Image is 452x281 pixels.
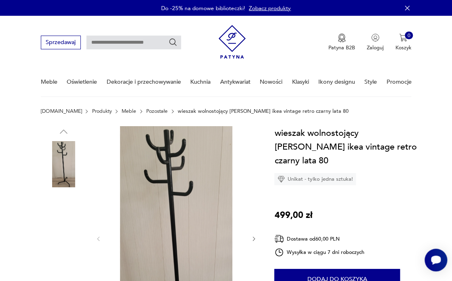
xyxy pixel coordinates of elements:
[274,234,284,244] img: Ikona dostawy
[371,34,379,42] img: Ikonka użytkownika
[274,173,356,185] div: Unikat - tylko jedna sztuka!
[41,192,87,239] img: Zdjęcie produktu wieszak wolnostojący Rutger andersson ikea vintage retro czarny lata 80
[260,68,282,96] a: Nowości
[178,108,349,114] p: wieszak wolnostojący [PERSON_NAME] ikea vintage retro czarny lata 80
[399,34,407,42] img: Ikona koszyka
[41,108,82,114] a: [DOMAIN_NAME]
[386,68,411,96] a: Promocje
[292,68,309,96] a: Klasyki
[122,108,136,114] a: Meble
[168,38,177,47] button: Szukaj
[395,44,411,51] p: Koszyk
[41,141,87,187] img: Zdjęcie produktu wieszak wolnostojący Rutger andersson ikea vintage retro czarny lata 80
[405,32,413,40] div: 0
[338,34,346,42] img: Ikona medalu
[41,36,81,49] button: Sprzedawaj
[328,44,355,51] p: Patyna B2B
[425,249,447,271] iframe: Smartsupp widget button
[67,68,97,96] a: Oświetlenie
[367,34,384,51] button: Zaloguj
[367,44,384,51] p: Zaloguj
[41,40,81,45] a: Sprzedawaj
[146,108,168,114] a: Pozostałe
[274,126,423,168] h1: wieszak wolnostojący [PERSON_NAME] ikea vintage retro czarny lata 80
[220,68,250,96] a: Antykwariat
[274,208,312,222] p: 499,00 zł
[190,68,210,96] a: Kuchnia
[278,175,285,183] img: Ikona diamentu
[318,68,355,96] a: Ikony designu
[274,247,364,257] div: Wysyłka w ciągu 7 dni roboczych
[41,68,57,96] a: Meble
[328,34,355,51] button: Patyna B2B
[92,108,111,114] a: Produkty
[364,68,377,96] a: Style
[328,34,355,51] a: Ikona medaluPatyna B2B
[395,34,411,51] button: 0Koszyk
[161,4,245,12] p: Do -25% na domowe biblioteczki!
[274,234,364,244] div: Dostawa od 60,00 PLN
[249,4,291,12] a: Zobacz produkty
[107,68,181,96] a: Dekoracje i przechowywanie
[219,22,246,61] img: Patyna - sklep z meblami i dekoracjami vintage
